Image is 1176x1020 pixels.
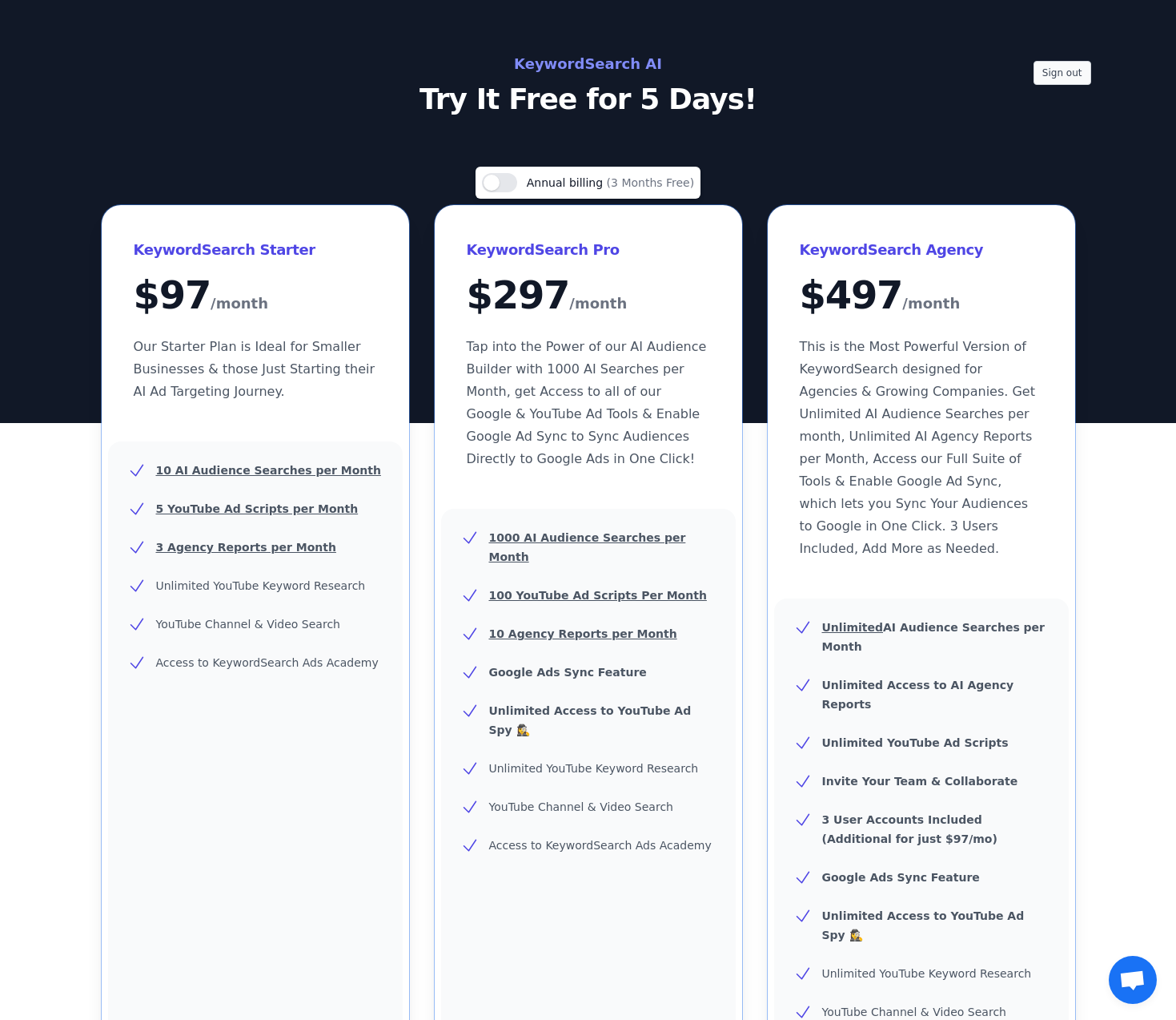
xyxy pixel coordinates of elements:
[489,666,647,679] b: Google Ads Sync Feature
[527,176,607,189] span: Annual billing
[134,237,377,263] h3: KeywordSearch Starter
[800,237,1043,263] h3: KeywordSearch Agency
[822,909,1025,941] b: Unlimited Access to YouTube Ad Spy 🕵️‍♀️
[156,464,381,477] u: 10 AI Audience Searches per Month
[230,83,947,115] p: Try It Free for 5 Days!
[489,839,712,852] span: Access to KeywordSearch Ads Academy
[156,541,336,554] u: 3 Agency Reports per Month
[1109,956,1157,1004] div: Open chat
[800,276,1043,316] div: $ 497
[822,621,1046,653] b: AI Audience Searches per Month
[822,1006,1006,1018] span: YouTube Channel & Video Search
[607,176,695,189] span: (3 Months Free)
[822,736,1009,749] b: Unlimited YouTube Ad Scripts
[134,276,377,316] div: $ 97
[489,589,707,602] u: 100 YouTube Ad Scripts Per Month
[156,618,340,631] span: YouTube Channel & Video Search
[211,291,268,316] span: /month
[800,339,1035,556] span: This is the Most Powerful Version of KeywordSearch designed for Agencies & Growing Companies. Get...
[822,967,1032,980] span: Unlimited YouTube Keyword Research
[156,502,359,515] u: 5 YouTube Ad Scripts per Month
[467,237,710,263] h3: KeywordSearch Pro
[822,679,1014,711] b: Unlimited Access to AI Agency Reports
[489,800,673,813] span: YouTube Channel & Video Search
[1034,61,1091,85] button: Sign out
[822,813,997,845] b: 3 User Accounts Included (Additional for just $97/mo)
[569,291,627,316] span: /month
[489,531,686,563] u: 1000 AI Audience Searches per Month
[489,627,677,640] u: 10 Agency Reports per Month
[489,704,692,736] b: Unlimited Access to YouTube Ad Spy 🕵️‍♀️
[156,656,379,669] span: Access to KeywordSearch Ads Academy
[156,579,366,592] span: Unlimited YouTube Keyword Research
[489,762,699,775] span: Unlimited YouTube Keyword Research
[902,291,960,316] span: /month
[230,51,947,77] h2: KeywordSearch AI
[822,621,884,634] u: Unlimited
[134,339,375,399] span: Our Starter Plan is Ideal for Smaller Businesses & those Just Starting their AI Ad Targeting Jour...
[467,276,710,316] div: $ 297
[822,871,980,884] b: Google Ads Sync Feature
[822,775,1018,788] b: Invite Your Team & Collaborate
[467,339,707,466] span: Tap into the Power of our AI Audience Builder with 1000 AI Searches per Month, get Access to all ...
